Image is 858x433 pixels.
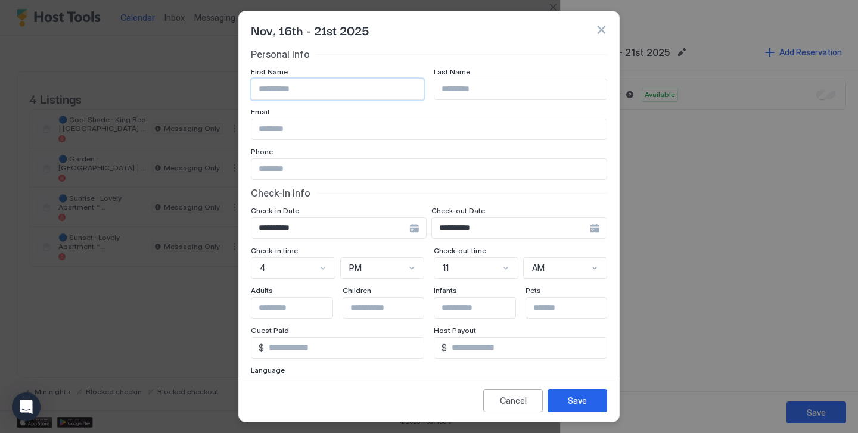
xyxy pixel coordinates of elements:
input: Input Field [432,218,590,238]
span: Personal info [251,48,310,60]
input: Input Field [251,218,409,238]
span: Pets [526,286,541,295]
button: Save [548,389,607,412]
input: Input Field [343,298,441,318]
input: Input Field [251,119,607,139]
span: Children [343,286,371,295]
div: Cancel [500,394,527,407]
input: Input Field [434,79,607,99]
span: Check-in time [251,246,298,255]
span: $ [442,342,447,353]
div: Save [568,394,587,407]
span: Check-in info [251,187,310,199]
span: Email [251,107,269,116]
span: Host Payout [434,326,476,335]
input: Input Field [526,298,624,318]
span: Check-in Date [251,206,299,215]
input: Input Field [251,298,349,318]
input: Input Field [264,338,424,358]
span: PM [349,263,362,273]
span: Check-out Date [431,206,485,215]
span: Adults [251,286,273,295]
span: Infants [434,286,457,295]
input: Input Field [447,338,607,358]
span: 11 [443,263,449,273]
span: 4 [260,263,266,273]
span: Language [251,366,285,375]
input: Input Field [251,79,424,99]
span: $ [259,342,264,353]
span: First Name [251,67,288,76]
input: Input Field [434,298,532,318]
span: Check-out time [434,246,486,255]
span: Guest Paid [251,326,289,335]
span: Phone [251,147,273,156]
div: Open Intercom Messenger [12,392,41,421]
span: AM [532,263,545,273]
input: Input Field [251,159,607,179]
span: Nov, 16th - 21st 2025 [251,21,369,39]
span: Last Name [434,67,470,76]
button: Cancel [483,389,543,412]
